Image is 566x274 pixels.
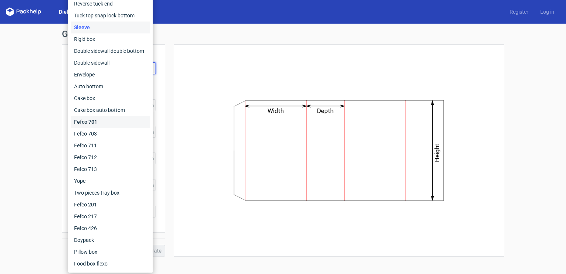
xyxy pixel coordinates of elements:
[71,69,150,81] div: Envelope
[71,246,150,258] div: Pillow box
[71,21,150,33] div: Sleeve
[71,187,150,199] div: Two pieces tray box
[71,116,150,128] div: Fefco 701
[71,10,150,21] div: Tuck top snap lock bottom
[71,57,150,69] div: Double sidewall
[71,140,150,151] div: Fefco 711
[71,104,150,116] div: Cake box auto bottom
[71,92,150,104] div: Cake box
[71,222,150,234] div: Fefco 426
[71,258,150,270] div: Food box flexo
[71,128,150,140] div: Fefco 703
[71,81,150,92] div: Auto bottom
[434,144,441,162] text: Height
[71,199,150,210] div: Fefco 201
[71,234,150,246] div: Doypack
[71,163,150,175] div: Fefco 713
[268,107,284,114] text: Width
[53,8,84,16] a: Dielines
[71,210,150,222] div: Fefco 217
[317,107,334,114] text: Depth
[534,8,560,16] a: Log in
[71,151,150,163] div: Fefco 712
[71,175,150,187] div: Yope
[504,8,534,16] a: Register
[71,33,150,45] div: Rigid box
[71,45,150,57] div: Double sidewall double bottom
[62,30,504,38] h1: Generate new dieline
